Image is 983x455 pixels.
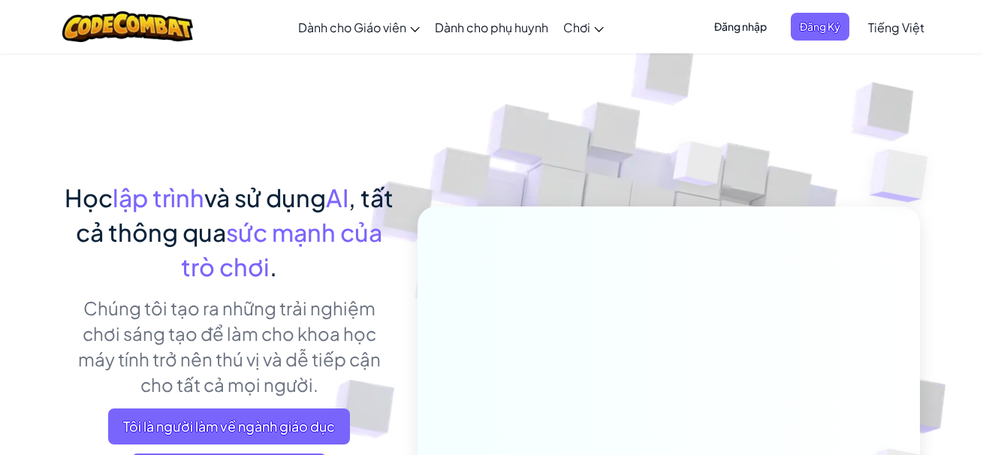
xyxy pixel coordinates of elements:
[644,112,752,224] img: Overlap cubes
[705,13,776,41] button: Đăng nhập
[204,182,326,212] span: và sử dụng
[556,7,611,47] a: Chơi
[840,113,969,240] img: Overlap cubes
[326,182,348,212] span: AI
[64,295,395,397] p: Chúng tôi tạo ra những trải nghiệm chơi sáng tạo để làm cho khoa học máy tính trở nên thú vị và d...
[113,182,204,212] span: lập trình
[62,11,194,42] img: CodeCombat logo
[427,7,556,47] a: Dành cho phụ huynh
[291,7,427,47] a: Dành cho Giáo viên
[563,20,590,35] span: Chơi
[181,217,382,282] span: sức mạnh của trò chơi
[861,7,932,47] a: Tiếng Việt
[108,408,350,444] a: Tôi là người làm về ngành giáo dục
[298,20,406,35] span: Dành cho Giáo viên
[791,13,849,41] button: Đăng Ký
[868,20,924,35] span: Tiếng Việt
[65,182,113,212] span: Học
[270,252,277,282] span: .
